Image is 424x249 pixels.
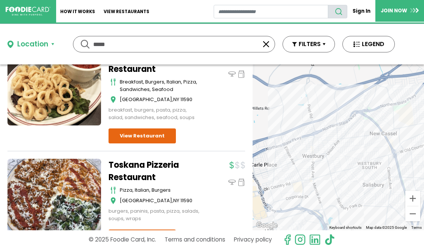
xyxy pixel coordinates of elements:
[238,70,245,78] img: pickup_icon.svg
[234,233,272,246] a: Privacy policy
[405,191,420,206] button: Zoom in
[405,206,420,221] button: Zoom out
[254,221,279,230] img: Google
[110,197,116,204] img: map_icon.svg
[109,106,202,121] div: breakfast, burgers, pasta, pizza, salad, sandwiches, seafood, soups
[328,5,347,18] button: search
[7,39,54,50] button: Location
[120,186,202,194] div: Pizza, Italian, Burgers
[120,78,202,93] div: breakfast, burgers, italian, pizza, sandwiches, seafood
[120,197,172,204] span: [GEOGRAPHIC_DATA]
[342,36,395,52] button: LEGEND
[120,96,202,103] div: ,
[254,221,279,230] a: Open this area in Google Maps (opens a new window)
[120,197,202,204] div: ,
[214,5,328,18] input: restaurant search
[120,96,172,103] span: [GEOGRAPHIC_DATA]
[283,36,335,52] button: FILTERS
[109,128,176,143] a: View Restaurant
[238,179,245,186] img: pickup_icon.svg
[110,186,116,194] img: cutlery_icon.svg
[180,96,192,103] span: 11590
[109,207,202,222] div: burgers, paninis, pasta, pizza, salads, soups, wraps
[309,234,320,245] img: linkedin.svg
[109,159,202,183] a: Toskana Pizzeria Restaurant
[411,225,422,230] a: Terms
[110,96,116,103] img: map_icon.svg
[282,234,293,245] svg: check us out on facebook
[165,233,225,246] a: Terms and conditions
[228,70,236,78] img: dinein_icon.svg
[173,197,179,204] span: NY
[109,230,176,245] a: View Restaurant
[89,233,156,246] p: © 2025 Foodie Card, Inc.
[173,96,179,103] span: NY
[110,78,116,86] img: cutlery_icon.svg
[366,225,407,230] span: Map data ©2025 Google
[329,225,362,230] button: Keyboard shortcuts
[6,7,51,16] img: FoodieCard; Eat, Drink, Save, Donate
[17,39,48,50] div: Location
[180,197,192,204] span: 11590
[324,234,335,245] img: tiktok.svg
[228,179,236,186] img: dinein_icon.svg
[347,4,375,18] a: Sign In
